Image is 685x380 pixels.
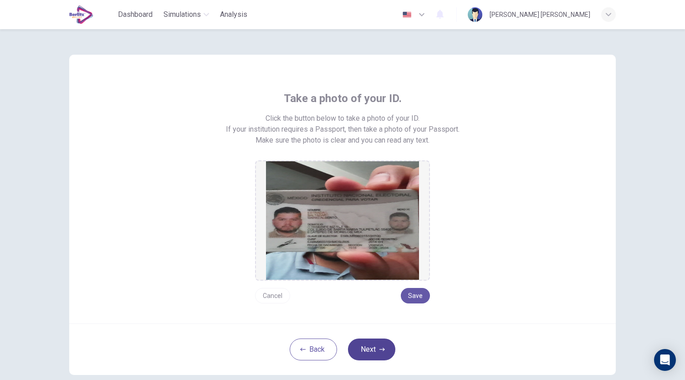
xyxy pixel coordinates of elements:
div: [PERSON_NAME] [PERSON_NAME] [490,9,590,20]
button: Analysis [216,6,251,23]
button: Cancel [255,288,290,303]
span: Dashboard [118,9,153,20]
span: Click the button below to take a photo of your ID. If your institution requires a Passport, then ... [226,113,460,135]
img: Profile picture [468,7,482,22]
button: Simulations [160,6,213,23]
img: EduSynch logo [69,5,93,24]
button: Back [290,339,337,360]
img: preview screemshot [266,161,419,280]
div: Open Intercom Messenger [654,349,676,371]
img: en [401,11,413,18]
button: Save [401,288,430,303]
span: Analysis [220,9,247,20]
button: Next [348,339,395,360]
a: EduSynch logo [69,5,114,24]
span: Make sure the photo is clear and you can read any text. [256,135,429,146]
span: Take a photo of your ID. [284,91,402,106]
span: Simulations [164,9,201,20]
button: Dashboard [114,6,156,23]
